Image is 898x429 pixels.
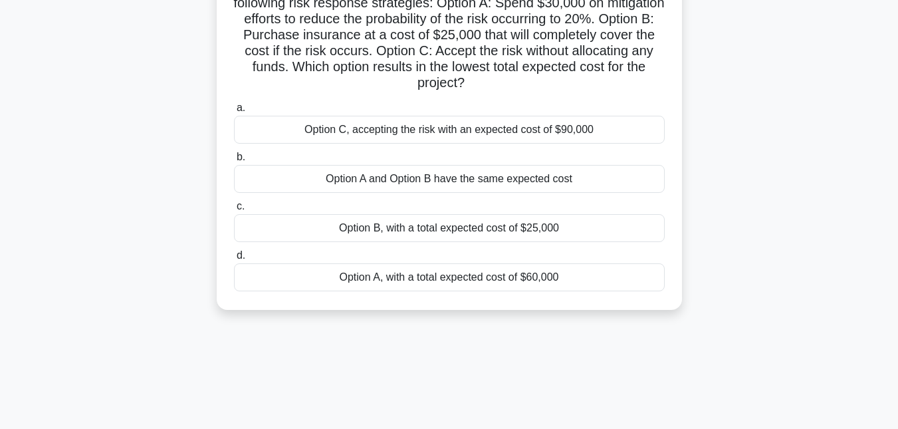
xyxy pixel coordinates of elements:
span: d. [237,249,245,261]
div: Option B, with a total expected cost of $25,000 [234,214,665,242]
div: Option A, with a total expected cost of $60,000 [234,263,665,291]
div: Option C, accepting the risk with an expected cost of $90,000 [234,116,665,144]
span: a. [237,102,245,113]
span: c. [237,200,245,212]
div: Option A and Option B have the same expected cost [234,165,665,193]
span: b. [237,151,245,162]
